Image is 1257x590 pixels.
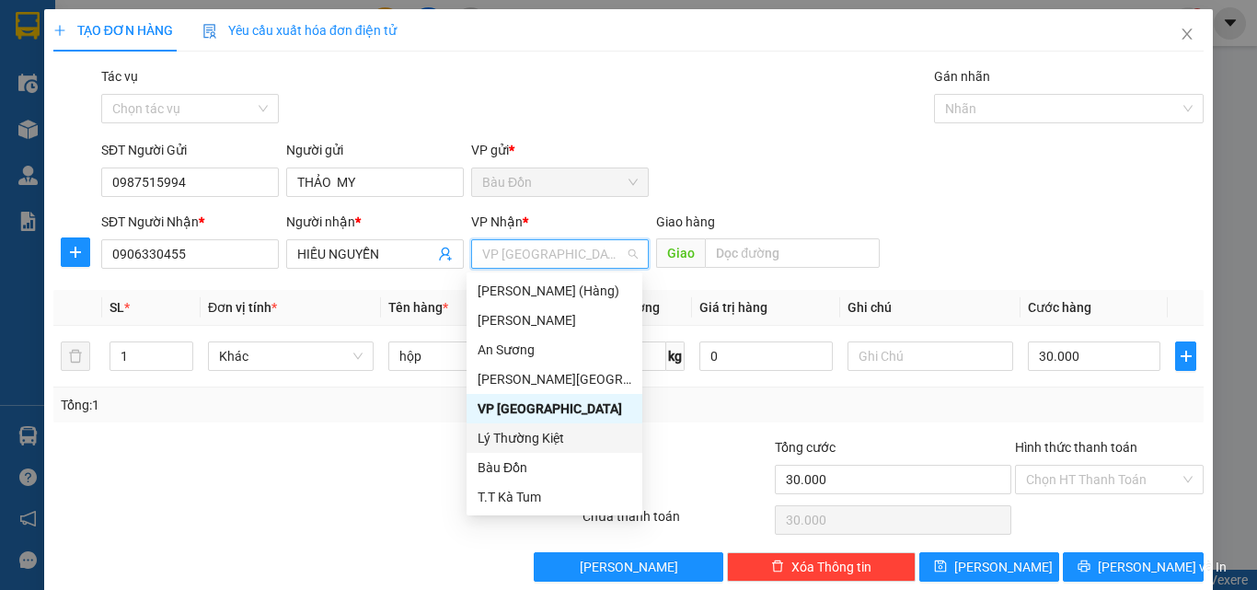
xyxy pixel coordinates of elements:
[61,395,487,415] div: Tổng: 1
[934,69,990,84] label: Gán nhãn
[656,214,715,229] span: Giao hàng
[478,399,631,419] div: VP [GEOGRAPHIC_DATA]
[467,306,642,335] div: Mỹ Hương
[467,276,642,306] div: Mỹ Hương (Hàng)
[202,23,397,38] span: Yêu cầu xuất hóa đơn điện tử
[467,394,642,423] div: VP Tân Bình
[53,23,173,38] span: TẠO ĐƠN HÀNG
[771,560,784,574] span: delete
[1161,9,1213,61] button: Close
[705,238,880,268] input: Dọc đường
[478,487,631,507] div: T.T Kà Tum
[478,310,631,330] div: [PERSON_NAME]
[478,428,631,448] div: Lý Thường Kiệt
[61,341,90,371] button: delete
[934,560,947,574] span: save
[727,552,916,582] button: deleteXóa Thông tin
[482,168,638,196] span: Bàu Đồn
[286,212,464,232] div: Người nhận
[840,290,1021,326] th: Ghi chú
[53,24,66,37] span: plus
[471,140,649,160] div: VP gửi
[388,341,554,371] input: VD: Bàn, Ghế
[482,240,638,268] span: VP Tân Bình
[1180,27,1194,41] span: close
[666,341,685,371] span: kg
[286,140,464,160] div: Người gửi
[954,557,1053,577] span: [PERSON_NAME]
[208,300,277,315] span: Đơn vị tính
[61,237,90,267] button: plus
[101,140,279,160] div: SĐT Người Gửi
[581,506,773,538] div: Chưa thanh toán
[467,335,642,364] div: An Sương
[62,245,89,260] span: plus
[478,369,631,389] div: [PERSON_NAME][GEOGRAPHIC_DATA]
[467,482,642,512] div: T.T Kà Tum
[388,300,448,315] span: Tên hàng
[467,364,642,394] div: Dương Minh Châu
[101,69,138,84] label: Tác vụ
[478,340,631,360] div: An Sương
[219,342,363,370] span: Khác
[438,247,453,261] span: user-add
[775,440,836,455] span: Tổng cước
[534,552,722,582] button: [PERSON_NAME]
[1098,557,1227,577] span: [PERSON_NAME] và In
[580,557,678,577] span: [PERSON_NAME]
[467,453,642,482] div: Bàu Đồn
[791,557,871,577] span: Xóa Thông tin
[467,423,642,453] div: Lý Thường Kiệt
[478,281,631,301] div: [PERSON_NAME] (Hàng)
[1078,560,1090,574] span: printer
[656,238,705,268] span: Giao
[848,341,1013,371] input: Ghi Chú
[110,300,124,315] span: SL
[699,300,767,315] span: Giá trị hàng
[1028,300,1091,315] span: Cước hàng
[202,24,217,39] img: icon
[1176,349,1195,364] span: plus
[919,552,1060,582] button: save[PERSON_NAME]
[1063,552,1204,582] button: printer[PERSON_NAME] và In
[478,457,631,478] div: Bàu Đồn
[471,214,523,229] span: VP Nhận
[101,212,279,232] div: SĐT Người Nhận
[699,341,832,371] input: 0
[1015,440,1137,455] label: Hình thức thanh toán
[1175,341,1196,371] button: plus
